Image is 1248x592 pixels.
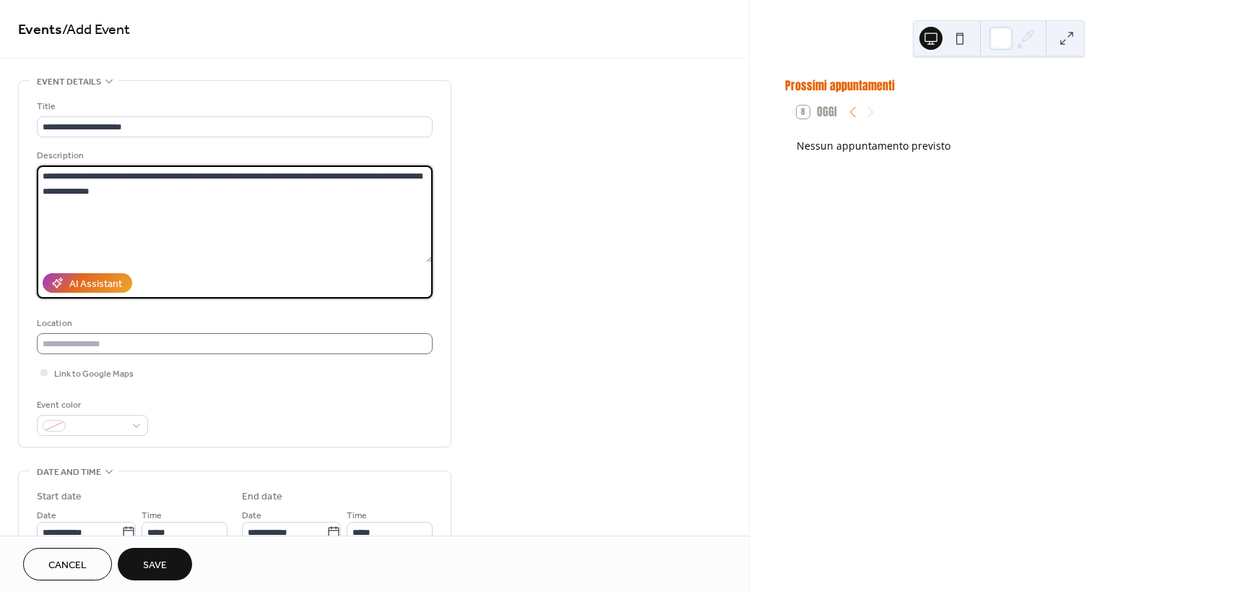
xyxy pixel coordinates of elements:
span: Time [347,508,367,523]
span: Date and time [37,465,101,480]
span: Link to Google Maps [54,366,134,382]
div: Event color [37,398,145,413]
div: Description [37,148,430,163]
div: Location [37,316,430,331]
div: Prossimi appuntamenti [785,77,1213,95]
span: Date [37,508,56,523]
span: Date [242,508,261,523]
span: Save [143,558,167,573]
span: Time [142,508,162,523]
a: Events [18,16,62,44]
button: AI Assistant [43,273,132,293]
button: Save [118,548,192,580]
div: Nessun appuntamento previsto [797,139,1201,153]
div: Title [37,99,430,114]
div: End date [242,489,282,505]
button: Cancel [23,548,112,580]
span: Event details [37,74,101,90]
div: AI Assistant [69,277,122,292]
span: Cancel [48,558,87,573]
span: / Add Event [62,16,130,44]
div: Start date [37,489,82,505]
